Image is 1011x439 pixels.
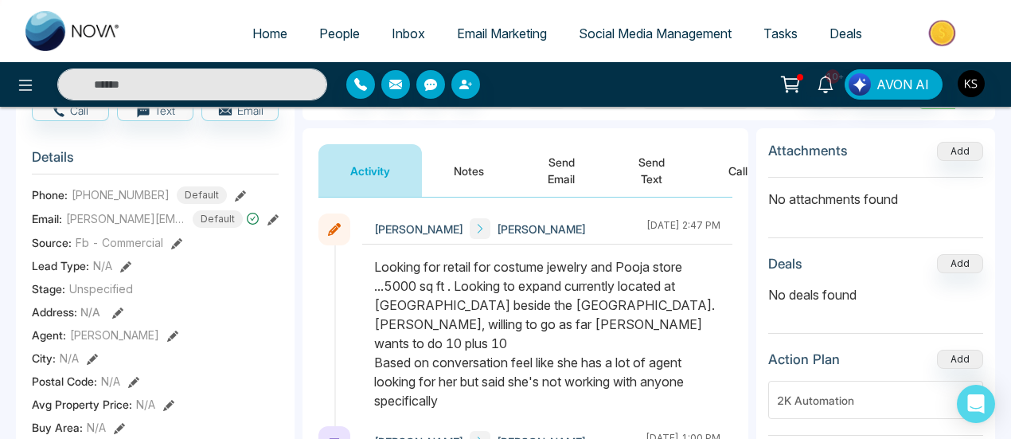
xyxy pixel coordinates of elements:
span: Buy Area : [32,419,83,436]
img: Market-place.gif [886,15,1001,51]
span: [PERSON_NAME] [70,327,159,343]
span: Add [937,143,983,157]
button: Notes [422,144,516,197]
span: People [319,25,360,41]
a: People [303,18,376,49]
span: Social Media Management [579,25,732,41]
span: Avg Property Price : [32,396,132,413]
a: Inbox [376,18,441,49]
button: Call [32,99,109,121]
button: Activity [318,144,422,197]
button: Send Text [607,144,697,197]
img: User Avatar [958,70,985,97]
p: No deals found [768,285,983,304]
button: Send Email [516,144,607,197]
h3: Attachments [768,143,848,159]
span: 10+ [826,69,840,84]
span: Postal Code : [32,373,97,390]
p: No attachments found [768,178,983,209]
a: Home [236,18,303,49]
span: Phone: [32,186,68,203]
span: Unspecified [69,280,133,297]
a: Social Media Management [563,18,748,49]
span: N/A [93,257,112,274]
h3: Details [32,149,279,174]
span: Default [177,186,227,204]
button: Add [937,350,983,369]
div: [DATE] 2:47 PM [646,218,720,239]
a: Email Marketing [441,18,563,49]
span: [PHONE_NUMBER] [72,186,170,203]
span: Home [252,25,287,41]
button: Add [937,142,983,161]
span: Fb - Commercial [76,234,163,251]
span: Deals [829,25,862,41]
span: Email: [32,210,62,227]
span: [PERSON_NAME] [374,221,463,237]
span: N/A [87,419,106,436]
span: Address: [32,304,100,320]
button: Add [937,254,983,273]
h3: Deals [768,256,802,272]
span: Stage: [32,280,65,297]
span: [PERSON_NAME] [497,221,586,237]
a: 10+ [806,69,845,97]
button: AVON AI [845,69,943,100]
div: 2K Automation [777,392,951,409]
img: Nova CRM Logo [25,11,121,51]
span: Email Marketing [457,25,547,41]
span: AVON AI [876,75,929,94]
div: Open Intercom Messenger [957,385,995,423]
span: [PERSON_NAME][EMAIL_ADDRESS][PERSON_NAME][DOMAIN_NAME] [66,210,185,227]
span: N/A [80,305,100,319]
span: Source: [32,234,72,251]
span: Agent: [32,327,66,343]
span: Default [193,210,243,228]
span: N/A [136,396,155,413]
span: N/A [60,350,79,366]
button: Email [201,99,279,121]
span: Tasks [763,25,798,41]
span: N/A [101,373,120,390]
img: Lead Flow [849,73,871,96]
span: Inbox [392,25,425,41]
h3: Action Plan [768,351,840,367]
a: Tasks [748,18,814,49]
button: Call [697,144,779,197]
span: Lead Type: [32,257,89,274]
button: Text [117,99,194,121]
a: Deals [814,18,878,49]
span: City : [32,350,56,366]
